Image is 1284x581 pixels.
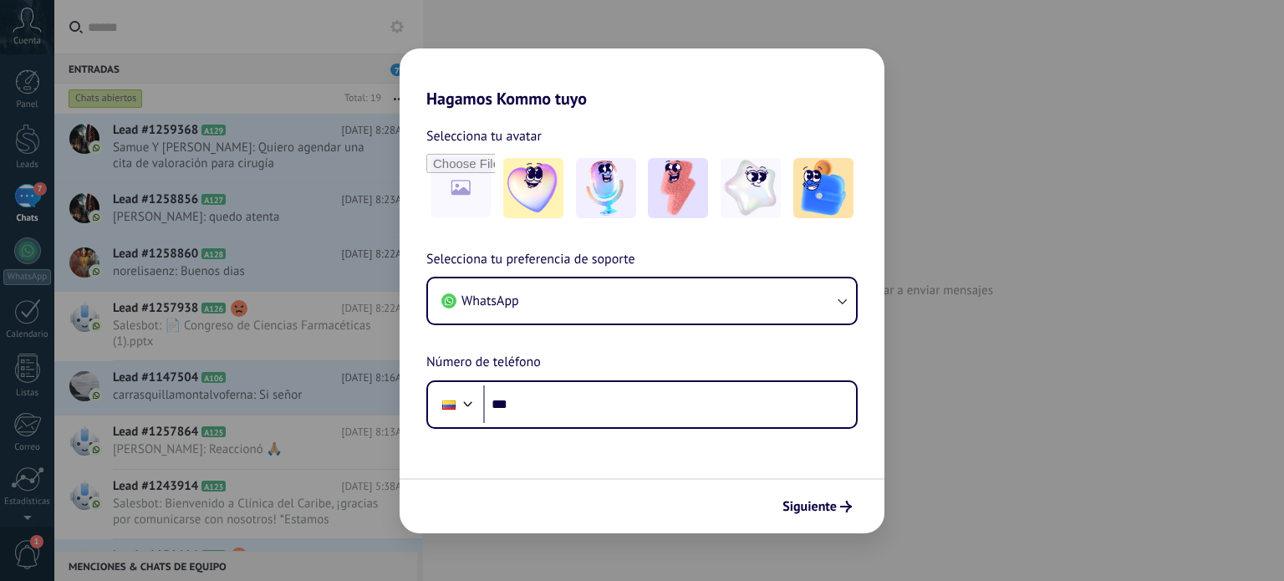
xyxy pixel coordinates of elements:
[503,158,563,218] img: -1.jpeg
[793,158,853,218] img: -5.jpeg
[775,492,859,521] button: Siguiente
[721,158,781,218] img: -4.jpeg
[426,249,635,271] span: Selecciona tu preferencia de soporte
[576,158,636,218] img: -2.jpeg
[400,48,884,109] h2: Hagamos Kommo tuyo
[433,387,465,422] div: Colombia: + 57
[461,293,519,309] span: WhatsApp
[426,125,542,147] span: Selecciona tu avatar
[648,158,708,218] img: -3.jpeg
[426,352,541,374] span: Número de teléfono
[782,501,837,512] span: Siguiente
[428,278,856,324] button: WhatsApp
